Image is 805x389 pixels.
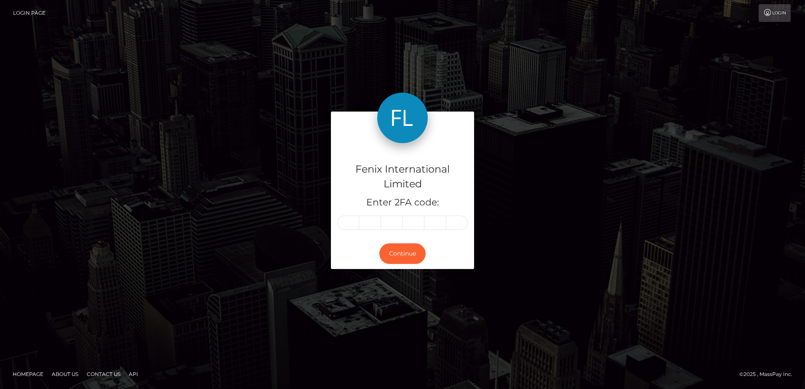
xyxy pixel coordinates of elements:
[337,162,468,192] h4: Fenix International Limited
[739,370,799,379] div: © 2025 , MassPay Inc.
[377,93,428,143] img: Fenix International Limited
[337,196,468,209] h5: Enter 2FA code:
[379,243,426,264] button: Continue
[13,4,45,22] a: Login Page
[83,368,124,381] a: Contact Us
[125,368,141,381] a: API
[9,368,47,381] a: Homepage
[48,368,82,381] a: About Us
[759,4,791,22] a: Login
